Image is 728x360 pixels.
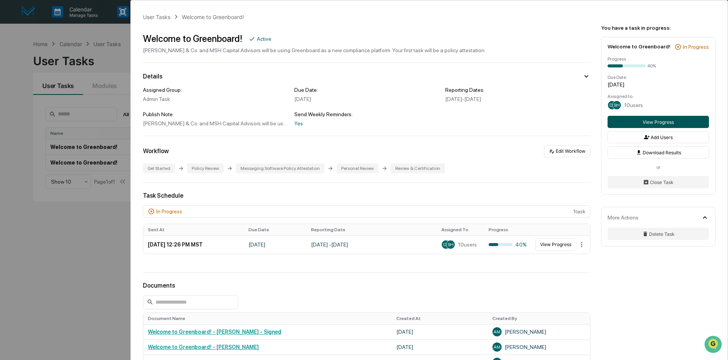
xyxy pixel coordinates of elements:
div: [PERSON_NAME] & Co. and MSH Capital Advisors will be using Greenboard as a new compliance platfor... [143,47,486,53]
div: Workflow [143,147,169,155]
th: Created At [392,313,488,324]
div: Admin Task [143,96,288,102]
div: [DATE] [294,96,439,102]
div: 40% [489,242,527,248]
div: Policy Review [187,163,224,173]
td: [DATE] - [DATE] [306,235,437,254]
th: Sent At [143,224,244,235]
div: Publish Note: [143,111,288,117]
div: [PERSON_NAME] [492,342,585,352]
span: SH [614,102,620,108]
th: Document Name [143,313,392,324]
div: Assigned Group: [143,87,288,93]
a: Welcome to Greenboard! - [PERSON_NAME] - Signed [148,329,281,335]
span: AM [494,344,500,350]
span: Attestations [63,96,95,104]
div: Welcome to Greenboard! [182,14,244,20]
button: View Progress [535,238,576,251]
div: 40% [647,63,656,69]
th: Assigned To [437,224,484,235]
th: Due Date [244,224,306,235]
div: Send Weekly Reminders: [294,111,439,117]
td: [DATE] [244,235,306,254]
img: 1746055101610-c473b297-6a78-478c-a979-82029cc54cd1 [8,58,21,72]
td: [DATE] [392,324,488,339]
span: Pylon [76,129,92,135]
div: Welcome to Greenboard! [143,33,242,44]
th: Progress [484,224,531,235]
th: Created By [488,313,590,324]
div: [PERSON_NAME] & Co. and MSH Capital Advisors will be using Greenboard as a new compliance platfor... [143,120,288,126]
div: Welcome to Greenboard! [608,43,670,50]
div: Get Started [143,163,175,173]
button: Close Task [608,176,709,188]
a: 🔎Data Lookup [5,107,51,121]
div: Reporting Dates: [445,87,590,93]
div: or [608,165,709,170]
div: [DATE] [608,82,709,88]
div: More Actions [608,214,638,221]
div: Active [257,36,271,42]
div: 🖐️ [8,97,14,103]
td: [DATE] 12:26 PM MST [143,235,244,254]
div: We're available if you need us! [26,66,96,72]
button: View Progress [608,116,709,128]
td: [DATE] [392,339,488,355]
th: Reporting Date [306,224,437,235]
span: SH [447,242,454,247]
span: Preclearance [15,96,49,104]
button: Add Users [608,131,709,143]
div: [PERSON_NAME] [492,327,585,336]
div: Task Schedule [143,192,590,199]
span: DR [609,102,615,108]
div: Assigned to: [608,94,709,99]
span: [DATE] - [DATE] [445,96,481,102]
a: Welcome to Greenboard! - [PERSON_NAME] [148,344,259,350]
div: Documents [143,282,590,289]
div: Due Date: [294,87,439,93]
div: Due Date: [608,75,709,80]
div: In Progress [156,208,182,214]
div: You have a task in progress: [601,25,715,31]
a: Powered byPylon [54,129,92,135]
div: User Tasks [143,14,170,20]
div: Progress [608,56,709,62]
span: DR [443,242,449,247]
div: 🗄️ [55,97,61,103]
a: 🗄️Attestations [52,93,98,107]
div: Yes [294,120,439,126]
div: 1 task [143,205,590,218]
div: In Progress [683,44,709,50]
span: 10 users [624,102,643,108]
div: 🔎 [8,111,14,117]
span: Data Lookup [15,110,48,118]
div: Details [143,73,162,80]
div: Start new chat [26,58,125,66]
div: Review & Certification [391,163,445,173]
div: Personal Review [337,163,378,173]
button: Edit Workflow [544,145,590,157]
button: Download Results [608,146,709,158]
iframe: Open customer support [704,335,724,355]
button: Delete Task [608,228,709,240]
p: How can we help? [8,16,139,28]
div: Messaging Software Policy Attestation [236,163,324,173]
span: 10 users [458,242,477,248]
button: Start new chat [130,61,139,70]
span: AM [494,329,500,334]
a: 🖐️Preclearance [5,93,52,107]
